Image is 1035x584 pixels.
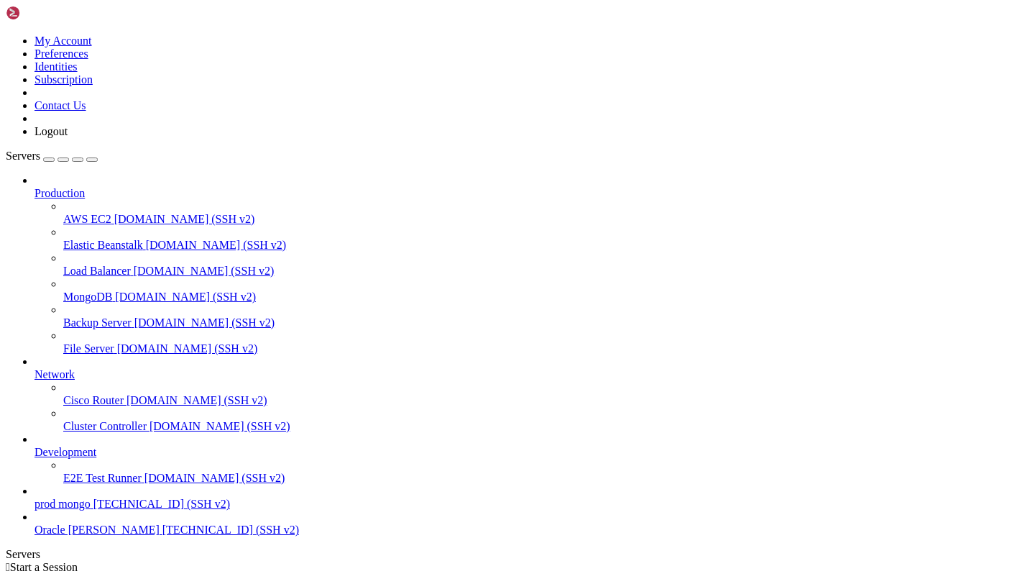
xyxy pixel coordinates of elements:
a: Elastic Beanstalk [DOMAIN_NAME] (SSH v2) [63,239,1029,252]
li: Development [34,433,1029,485]
span: Production [34,187,85,199]
span: Oracle [PERSON_NAME] [34,524,160,536]
a: Servers [6,150,98,162]
span: MongoDB [63,291,112,303]
span: [DOMAIN_NAME] (SSH v2) [149,420,290,432]
a: Logout [34,125,68,137]
a: MongoDB [DOMAIN_NAME] (SSH v2) [63,291,1029,304]
li: Production [34,174,1029,355]
span: [DOMAIN_NAME] (SSH v2) [146,239,287,251]
li: Cluster Controller [DOMAIN_NAME] (SSH v2) [63,407,1029,433]
li: AWS EC2 [DOMAIN_NAME] (SSH v2) [63,200,1029,226]
span: Development [34,446,96,458]
span: Load Balancer [63,265,131,277]
span: [DOMAIN_NAME] (SSH v2) [115,291,256,303]
a: Development [34,446,1029,459]
span: [DOMAIN_NAME] (SSH v2) [134,265,275,277]
span: AWS EC2 [63,213,111,225]
a: prod mongo [TECHNICAL_ID] (SSH v2) [34,498,1029,511]
a: Backup Server [DOMAIN_NAME] (SSH v2) [63,316,1029,329]
li: Cisco Router [DOMAIN_NAME] (SSH v2) [63,381,1029,407]
a: Cisco Router [DOMAIN_NAME] (SSH v2) [63,394,1029,407]
a: File Server [DOMAIN_NAME] (SSH v2) [63,342,1029,355]
a: E2E Test Runner [DOMAIN_NAME] (SSH v2) [63,472,1029,485]
span: [DOMAIN_NAME] (SSH v2) [134,316,275,329]
li: Oracle [PERSON_NAME] [TECHNICAL_ID] (SSH v2) [34,511,1029,537]
span: [TECHNICAL_ID] (SSH v2) [93,498,230,510]
span: Servers [6,150,40,162]
li: prod mongo [TECHNICAL_ID] (SSH v2) [34,485,1029,511]
span: File Server [63,342,114,355]
a: Network [34,368,1029,381]
li: Load Balancer [DOMAIN_NAME] (SSH v2) [63,252,1029,278]
li: MongoDB [DOMAIN_NAME] (SSH v2) [63,278,1029,304]
a: AWS EC2 [DOMAIN_NAME] (SSH v2) [63,213,1029,226]
a: Production [34,187,1029,200]
span: [TECHNICAL_ID] (SSH v2) [162,524,299,536]
li: Backup Server [DOMAIN_NAME] (SSH v2) [63,304,1029,329]
li: Network [34,355,1029,433]
span: [DOMAIN_NAME] (SSH v2) [144,472,285,484]
li: File Server [DOMAIN_NAME] (SSH v2) [63,329,1029,355]
span: [DOMAIN_NAME] (SSH v2) [117,342,258,355]
span: Cluster Controller [63,420,147,432]
span: Backup Server [63,316,132,329]
a: Preferences [34,47,88,60]
span: [DOMAIN_NAME] (SSH v2) [126,394,267,406]
a: Load Balancer [DOMAIN_NAME] (SSH v2) [63,265,1029,278]
li: E2E Test Runner [DOMAIN_NAME] (SSH v2) [63,459,1029,485]
li: Elastic Beanstalk [DOMAIN_NAME] (SSH v2) [63,226,1029,252]
span: E2E Test Runner [63,472,142,484]
div: Servers [6,548,1029,561]
span: [DOMAIN_NAME] (SSH v2) [114,213,255,225]
img: Shellngn [6,6,88,20]
span: Elastic Beanstalk [63,239,143,251]
a: Contact Us [34,99,86,111]
span: Start a Session [10,561,78,573]
span: Network [34,368,75,380]
a: Identities [34,60,78,73]
span: Cisco Router [63,394,124,406]
a: Oracle [PERSON_NAME] [TECHNICAL_ID] (SSH v2) [34,524,1029,537]
span:  [6,561,10,573]
a: Cluster Controller [DOMAIN_NAME] (SSH v2) [63,420,1029,433]
span: prod mongo [34,498,91,510]
a: My Account [34,35,92,47]
a: Subscription [34,73,93,86]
